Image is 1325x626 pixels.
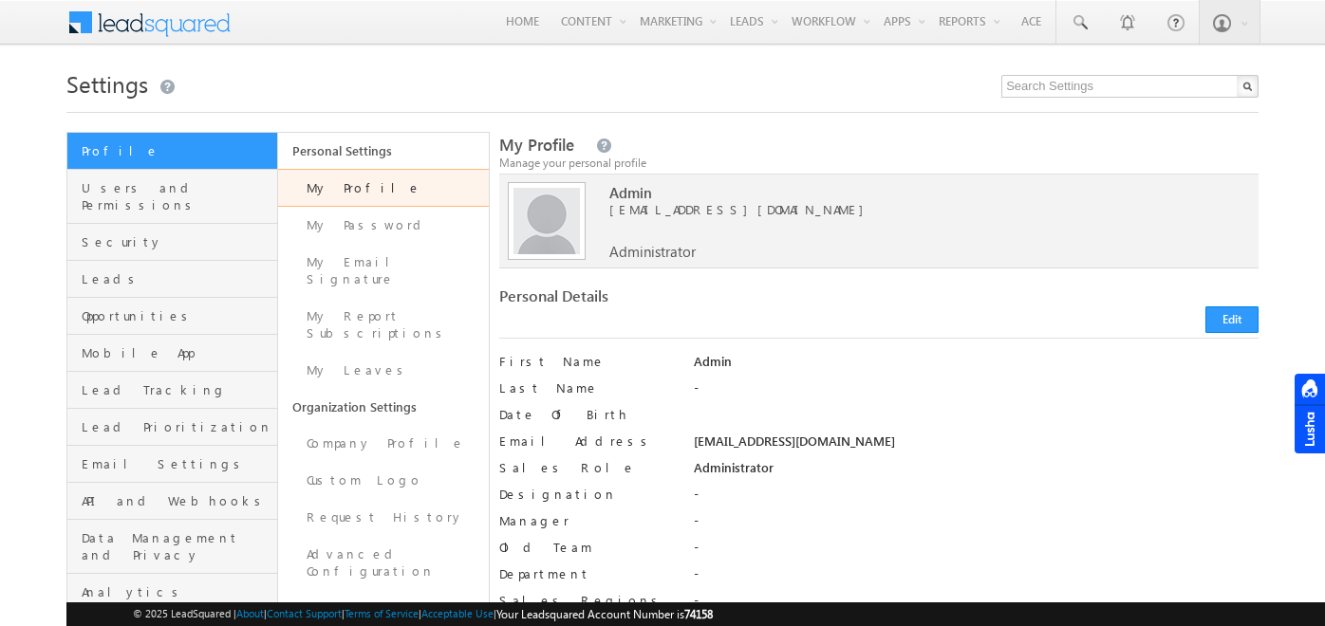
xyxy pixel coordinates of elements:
a: Security [67,224,277,261]
label: Department [499,565,675,582]
label: Manager [499,512,675,529]
label: Email Address [499,433,675,450]
div: - [694,539,1259,565]
div: [EMAIL_ADDRESS][DOMAIN_NAME] [694,433,1259,459]
span: Mobile App [82,344,272,361]
label: Old Team [499,539,675,556]
a: My Password [278,207,489,244]
span: My Profile [499,134,574,156]
a: Contact Support [267,607,342,619]
a: My Leaves [278,352,489,389]
a: My Report Subscriptions [278,298,489,352]
div: Admin [694,353,1259,379]
span: Settings [66,68,148,99]
a: Data Management and Privacy [67,520,277,574]
span: Lead Tracking [82,381,272,398]
span: Opportunities [82,307,272,324]
div: Manage your personal profile [499,155,1259,172]
span: © 2025 LeadSquared | | | | | [133,605,713,623]
a: Billing and Usage [278,590,489,626]
a: Advanced Configuration [278,536,489,590]
button: Edit [1205,306,1259,333]
div: - [694,592,1259,618]
span: [EMAIL_ADDRESS][DOMAIN_NAME] [609,201,1217,218]
input: Search Settings [1001,75,1259,98]
a: Terms of Service [345,607,419,619]
a: Profile [67,133,277,170]
label: First Name [499,353,675,370]
a: Email Settings [67,446,277,483]
span: Email Settings [82,455,272,472]
span: Data Management and Privacy [82,529,272,563]
a: Lead Tracking [67,372,277,409]
span: 74158 [684,607,713,621]
span: Admin [609,184,1217,201]
a: Custom Logo [278,462,489,499]
span: Your Leadsquared Account Number is [496,607,713,621]
a: Company Profile [278,425,489,462]
label: Sales Regions [499,592,675,609]
a: About [236,607,264,619]
a: Personal Settings [278,133,489,169]
div: Administrator [694,459,1259,486]
a: Organization Settings [278,389,489,425]
div: - [694,565,1259,592]
label: Date Of Birth [499,406,675,423]
div: - [694,379,1259,406]
a: API and Webhooks [67,483,277,520]
a: My Email Signature [278,244,489,298]
span: Security [82,233,272,250]
a: Analytics [67,574,277,611]
span: API and Webhooks [82,492,272,509]
a: Acceptable Use [421,607,494,619]
label: Designation [499,486,675,503]
a: Users and Permissions [67,170,277,224]
span: Administrator [609,243,696,260]
a: My Profile [278,169,489,207]
div: - [694,486,1259,512]
span: Profile [82,142,272,159]
a: Leads [67,261,277,298]
div: Personal Details [499,287,869,314]
label: Last Name [499,379,675,396]
a: Lead Prioritization [67,409,277,446]
span: Analytics [82,583,272,600]
span: Lead Prioritization [82,418,272,435]
a: Opportunities [67,298,277,335]
a: Mobile App [67,335,277,372]
div: - [694,512,1259,539]
a: Request History [278,499,489,536]
span: Leads [82,270,272,287]
span: Users and Permissions [82,179,272,213]
label: Sales Role [499,459,675,476]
